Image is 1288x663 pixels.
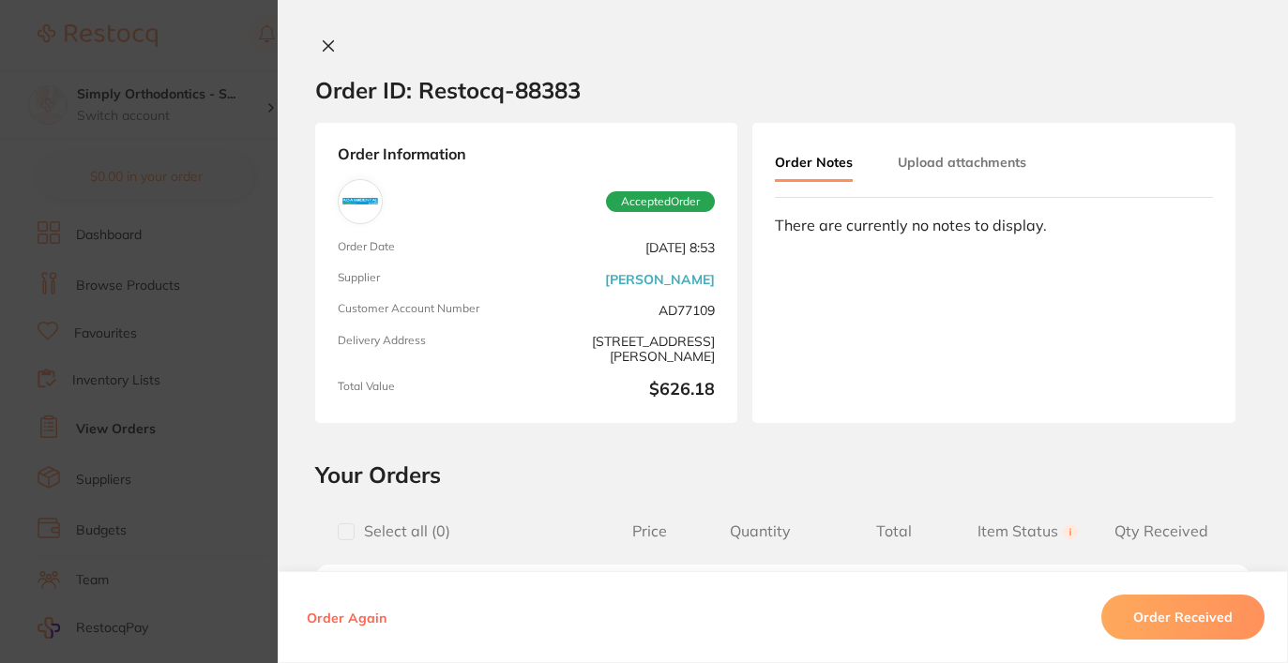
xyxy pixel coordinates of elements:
[605,522,694,540] span: Price
[898,145,1026,179] button: Upload attachments
[694,522,827,540] span: Quantity
[606,191,715,212] span: Accepted Order
[338,334,519,365] span: Delivery Address
[315,76,581,104] h2: Order ID: Restocq- 88383
[534,240,715,256] span: [DATE] 8:53
[534,334,715,365] span: [STREET_ADDRESS][PERSON_NAME]
[605,272,715,287] a: [PERSON_NAME]
[338,271,519,287] span: Supplier
[1095,522,1228,540] span: Qty Received
[827,522,961,540] span: Total
[338,302,519,318] span: Customer Account Number
[338,145,715,164] strong: Order Information
[775,145,853,182] button: Order Notes
[775,217,1213,234] div: There are currently no notes to display.
[338,240,519,256] span: Order Date
[534,302,715,318] span: AD77109
[315,460,1250,489] h2: Your Orders
[301,609,392,625] button: Order Again
[342,184,378,219] img: Adam Dental
[338,380,519,400] span: Total Value
[534,380,715,400] b: $626.18
[1101,595,1265,640] button: Order Received
[961,522,1094,540] span: Item Status
[355,522,450,540] span: Select all ( 0 )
